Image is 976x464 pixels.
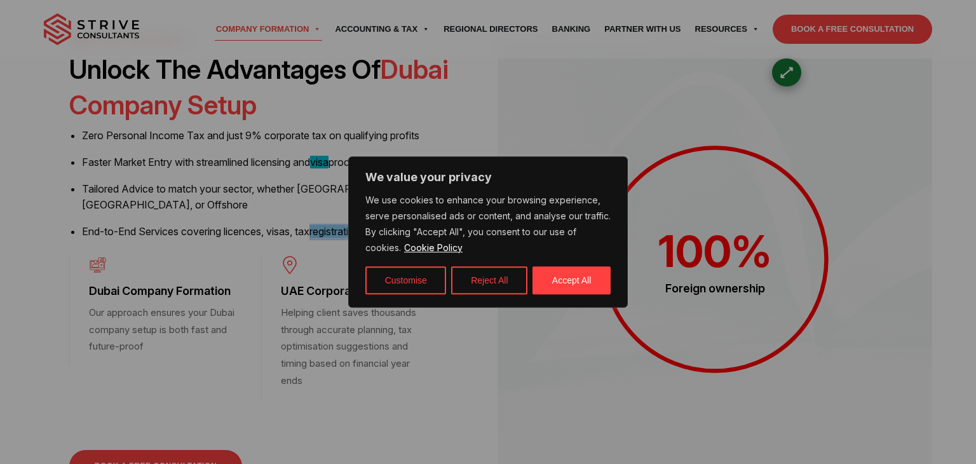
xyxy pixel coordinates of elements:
a: Cookie Policy [403,242,463,254]
button: Accept All [532,266,611,294]
p: We value your privacy [365,170,611,185]
button: Reject All [451,266,527,294]
div: We value your privacy [348,156,628,308]
button: Customise [365,266,446,294]
p: We use cookies to enhance your browsing experience, serve personalised ads or content, and analys... [365,193,611,256]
